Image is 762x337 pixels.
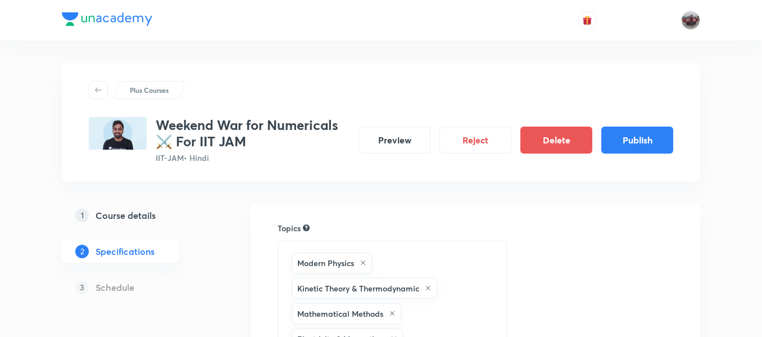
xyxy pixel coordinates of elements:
h6: Topics [278,222,301,234]
p: Plus Courses [130,85,169,95]
p: 2 [75,245,89,258]
h5: Course details [96,209,156,222]
h5: Specifications [96,245,155,258]
h5: Schedule [96,281,134,294]
a: 1Course details [62,204,215,227]
button: avatar [578,11,596,29]
img: Company Logo [62,12,152,26]
h3: Weekend War for Numericals ⚔️ For IIT JAM [156,117,350,150]
p: 3 [75,281,89,294]
a: Company Logo [62,12,152,29]
button: Reject [439,127,511,154]
div: Search for topics [303,223,310,233]
p: 1 [75,209,89,222]
img: avatar [582,15,592,25]
h6: Modern Physics [297,257,354,269]
button: Publish [601,127,673,154]
button: Delete [520,127,592,154]
img: amirhussain Hussain [681,11,700,30]
h6: Kinetic Theory & Thermodynamic [297,282,419,294]
p: IIT-JAM • Hindi [156,152,350,164]
img: D1CE126E-DA8A-4CEA-8D5A-7DCA227713F6_plus.png [89,117,147,150]
button: Preview [359,127,430,154]
h6: Mathematical Methods [297,308,383,320]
